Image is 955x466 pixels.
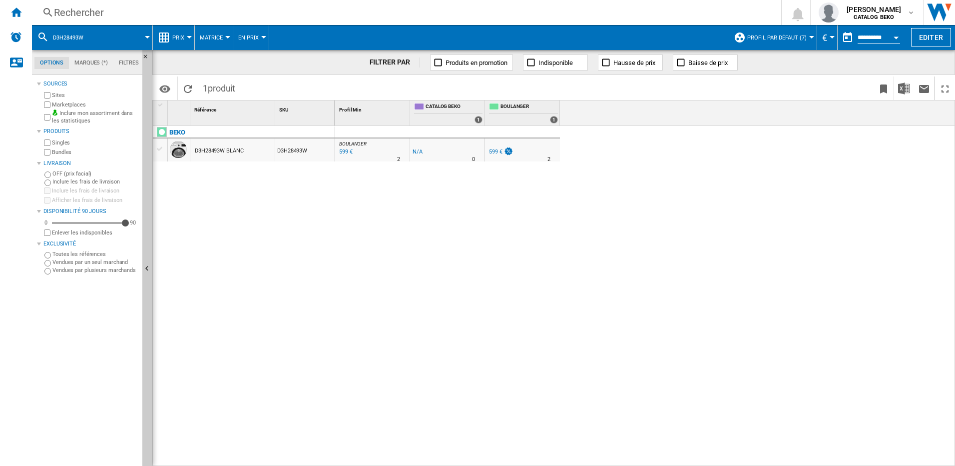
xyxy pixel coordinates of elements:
div: Sources [43,80,138,88]
input: Singles [44,139,50,146]
span: Produits en promotion [446,59,507,66]
label: Enlever les indisponibles [52,229,138,236]
input: Afficher les frais de livraison [44,197,50,203]
div: Rechercher [54,5,755,19]
div: CATALOG BEKO 1 offers sold by CATALOG BEKO [412,100,484,125]
div: 1 offers sold by CATALOG BEKO [475,116,482,123]
span: En Prix [238,34,259,41]
div: 90 [127,219,138,226]
md-tab-item: Filtres [113,57,144,69]
div: Livraison [43,159,138,167]
div: Exclusivité [43,240,138,248]
button: Créer un favoris [874,76,894,100]
input: Inclure les frais de livraison [44,187,50,194]
div: Sort None [170,100,190,116]
input: Vendues par plusieurs marchands [44,268,51,274]
button: Hausse de prix [598,54,663,70]
span: Baisse de prix [688,59,728,66]
button: Matrice [200,25,228,50]
span: Référence [194,107,216,112]
div: Prix [158,25,189,50]
label: Vendues par un seul marchand [52,258,138,266]
md-slider: Disponibilité [52,218,125,228]
span: [PERSON_NAME] [847,4,901,14]
input: Inclure mon assortiment dans les statistiques [44,111,50,123]
span: 1 [198,76,240,97]
div: Sort None [277,100,335,116]
input: Marketplaces [44,101,50,108]
div: 0 [42,219,50,226]
button: Editer [911,28,951,46]
span: produit [208,83,235,93]
div: Délai de livraison : 2 jours [397,154,400,164]
div: Mise à jour : vendredi 12 septembre 2025 00:23 [338,147,353,157]
span: Matrice [200,34,223,41]
button: En Prix [238,25,264,50]
button: Indisponible [523,54,588,70]
span: € [822,32,827,43]
div: N/A [413,147,423,157]
div: Sort None [337,100,410,116]
button: Profil par défaut (7) [747,25,812,50]
input: Afficher les frais de livraison [44,229,50,236]
div: Produits [43,127,138,135]
div: Sort None [192,100,275,116]
img: alerts-logo.svg [10,31,22,43]
label: Inclure les frais de livraison [52,187,138,194]
span: D3H28493W [53,34,83,41]
span: Prix [172,34,184,41]
div: 1 offers sold by BOULANGER [550,116,558,123]
div: Profil par défaut (7) [734,25,812,50]
div: D3H28493W [37,25,147,50]
label: Afficher les frais de livraison [52,196,138,204]
button: D3H28493W [53,25,93,50]
md-tab-item: Options [34,57,69,69]
div: 599 € [489,148,502,155]
div: Délai de livraison : 0 jour [472,154,475,164]
label: Marketplaces [52,101,138,108]
input: Sites [44,92,50,98]
button: Plein écran [935,76,955,100]
label: Singles [52,139,138,146]
label: Vendues par plusieurs marchands [52,266,138,274]
button: md-calendar [838,27,858,47]
span: SKU [279,107,289,112]
input: Inclure les frais de livraison [44,179,51,186]
img: promotionV3.png [503,147,513,155]
span: BOULANGER [339,141,367,146]
button: Prix [172,25,189,50]
div: Référence Sort None [192,100,275,116]
input: OFF (prix facial) [44,171,51,178]
label: Sites [52,91,138,99]
button: Produits en promotion [430,54,513,70]
div: BOULANGER 1 offers sold by BOULANGER [487,100,560,125]
md-menu: Currency [817,25,838,50]
button: € [822,25,832,50]
div: 599 € [487,147,513,157]
label: Toutes les références [52,250,138,258]
button: Envoyer ce rapport par email [914,76,934,100]
img: profile.jpg [819,2,839,22]
label: Bundles [52,148,138,156]
div: D3H28493W [275,138,335,161]
button: Options [155,79,175,97]
img: excel-24x24.png [898,82,910,94]
img: mysite-bg-18x18.png [52,109,58,115]
input: Vendues par un seul marchand [44,260,51,266]
div: SKU Sort None [277,100,335,116]
button: Masquer [142,50,154,68]
input: Toutes les références [44,252,51,258]
button: Baisse de prix [673,54,738,70]
div: Délai de livraison : 2 jours [547,154,550,164]
span: Profil Min [339,107,362,112]
input: Bundles [44,149,50,155]
button: Recharger [178,76,198,100]
button: Open calendar [887,27,905,45]
label: Inclure les frais de livraison [52,178,138,185]
span: BOULANGER [500,103,558,111]
md-tab-item: Marques (*) [69,57,113,69]
div: Profil Min Sort None [337,100,410,116]
b: CATALOG BEKO [854,14,894,20]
